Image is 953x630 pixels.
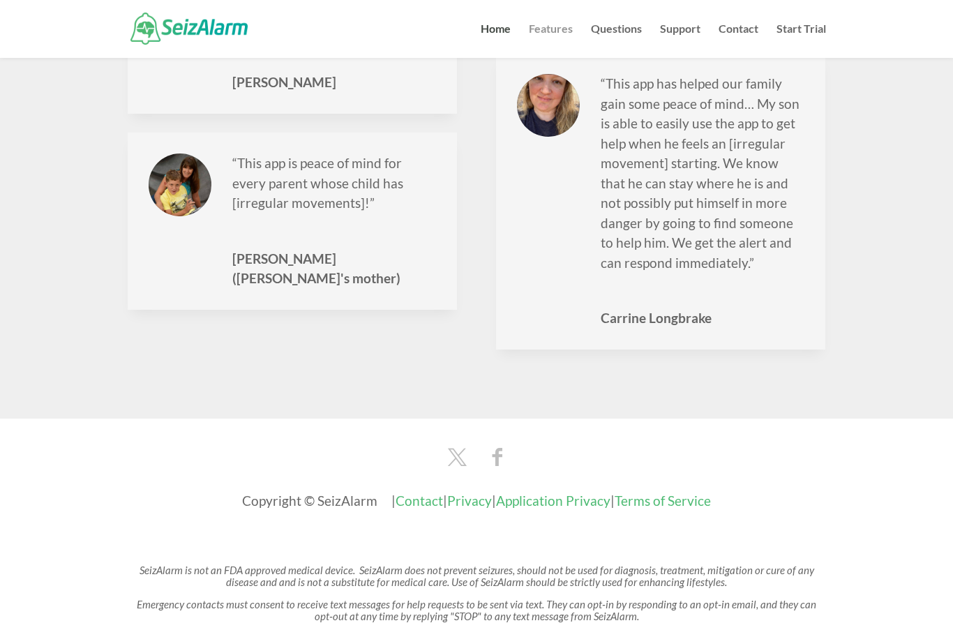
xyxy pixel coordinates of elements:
[496,493,610,509] a: Application Privacy
[232,154,437,227] p: “This app is peace of mind for every parent whose child has [irregular movements]!”
[601,76,800,271] span: “This app has helped our family gain some peace of mind… My son is able to easily use the app to ...
[660,24,700,59] a: Support
[130,13,248,45] img: SeizAlarm
[442,445,472,470] img: Twitter
[447,493,492,509] a: Privacy
[140,564,814,589] em: SeizAlarm is not an FDA approved medical device. SeizAlarm does not prevent seizures, should not ...
[481,24,511,59] a: Home
[601,309,805,329] span: Carrine Longbrake
[591,24,642,59] a: Questions
[490,445,504,470] img: facebook.png
[137,599,816,623] em: Emergency contacts must consent to receive text messages for help requests to be sent via text. T...
[232,250,437,290] span: [PERSON_NAME] ([PERSON_NAME]'s mother)
[529,24,573,59] a: Features
[776,24,826,59] a: Start Trial
[615,493,711,509] a: Terms of Service
[719,24,758,59] a: Contact
[396,493,443,509] a: Contact
[128,490,826,513] div: Copyright © SeizAlarm | | | |
[232,73,437,93] span: [PERSON_NAME]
